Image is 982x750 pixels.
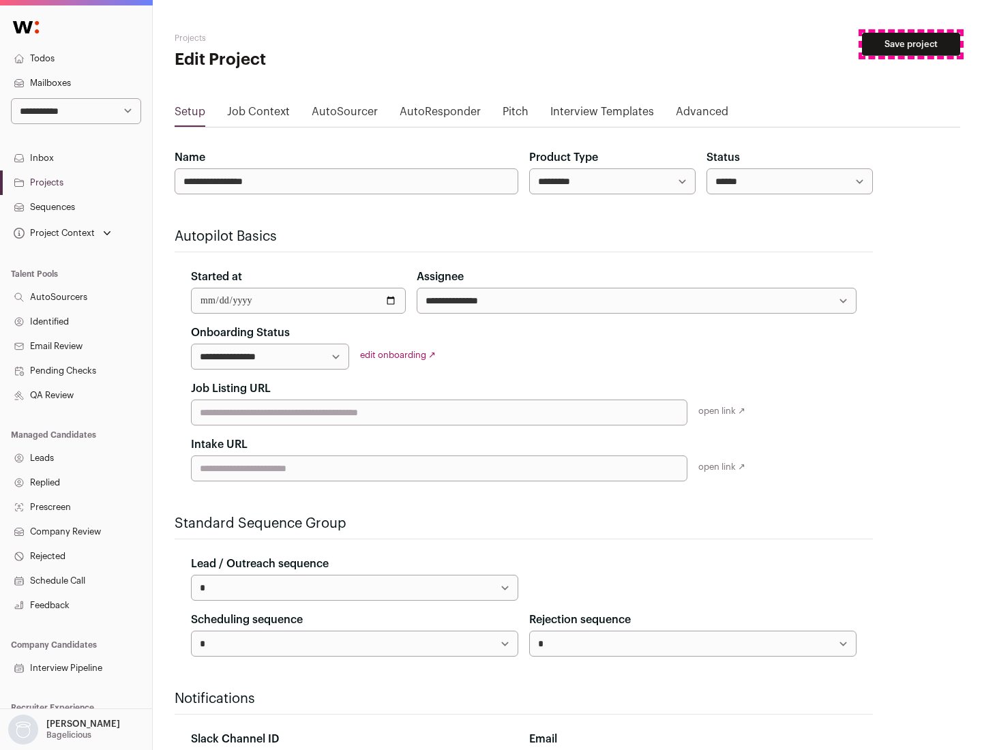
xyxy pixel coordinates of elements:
[175,689,873,708] h2: Notifications
[417,269,464,285] label: Assignee
[175,227,873,246] h2: Autopilot Basics
[529,612,631,628] label: Rejection sequence
[529,731,857,747] div: Email
[862,33,960,56] button: Save project
[5,715,123,745] button: Open dropdown
[175,49,436,71] h1: Edit Project
[8,715,38,745] img: nopic.png
[5,14,46,41] img: Wellfound
[550,104,654,125] a: Interview Templates
[191,269,242,285] label: Started at
[191,325,290,341] label: Onboarding Status
[175,104,205,125] a: Setup
[191,380,271,397] label: Job Listing URL
[400,104,481,125] a: AutoResponder
[503,104,529,125] a: Pitch
[175,514,873,533] h2: Standard Sequence Group
[191,612,303,628] label: Scheduling sequence
[175,149,205,166] label: Name
[191,556,329,572] label: Lead / Outreach sequence
[175,33,436,44] h2: Projects
[191,731,279,747] label: Slack Channel ID
[676,104,728,125] a: Advanced
[46,719,120,730] p: [PERSON_NAME]
[529,149,598,166] label: Product Type
[227,104,290,125] a: Job Context
[11,224,114,243] button: Open dropdown
[312,104,378,125] a: AutoSourcer
[191,436,248,453] label: Intake URL
[360,350,436,359] a: edit onboarding ↗
[706,149,740,166] label: Status
[46,730,91,740] p: Bagelicious
[11,228,95,239] div: Project Context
